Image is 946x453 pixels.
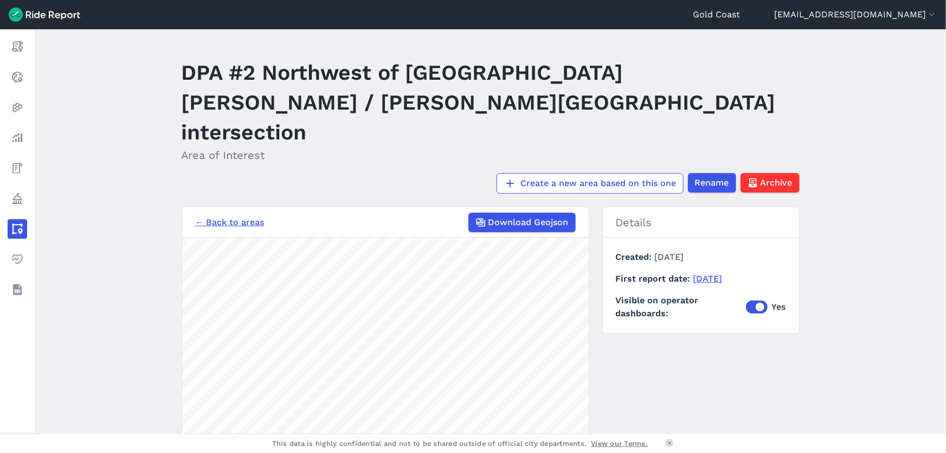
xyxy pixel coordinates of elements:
[761,176,793,189] span: Archive
[488,216,569,229] span: Download Geojson
[603,207,799,238] h2: Details
[616,294,746,320] span: Visible on operator dashboards
[774,8,937,21] button: [EMAIL_ADDRESS][DOMAIN_NAME]
[8,37,27,56] a: Report
[8,128,27,148] a: Analyze
[8,189,27,208] a: Policy
[693,273,723,284] a: [DATE]
[741,173,800,193] button: Archive
[468,213,576,232] button: Download Geojson
[746,301,786,314] label: Yes
[8,158,27,178] a: Fees
[8,67,27,87] a: Realtime
[8,98,27,117] a: Heatmaps
[616,252,655,262] span: Created
[8,250,27,269] a: Health
[591,438,648,449] a: View our Terms.
[182,58,800,147] h1: DPA #2 Northwest of [GEOGRAPHIC_DATA][PERSON_NAME] / [PERSON_NAME][GEOGRAPHIC_DATA] intersection
[182,147,800,163] h2: Area of Interest
[688,173,736,193] button: Rename
[693,8,740,21] a: Gold Coast
[8,280,27,299] a: Datasets
[695,176,729,189] span: Rename
[9,8,80,22] img: Ride Report
[8,219,27,239] a: Areas
[195,216,265,229] a: ← Back to areas
[616,273,693,284] span: First report date
[655,252,684,262] span: [DATE]
[497,173,684,194] a: Create a new area based on this one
